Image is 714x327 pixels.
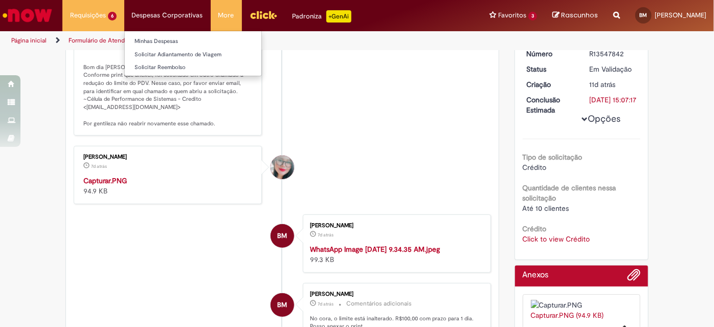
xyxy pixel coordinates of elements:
[589,49,637,59] div: R13547842
[523,271,549,280] h2: Anexos
[318,301,333,307] time: 23/09/2025 09:34:17
[132,10,203,20] span: Despesas Corporativas
[83,176,254,196] div: 94.9 KB
[69,36,144,45] a: Formulário de Atendimento
[589,80,615,89] span: 11d atrás
[318,232,333,238] span: 7d atrás
[523,152,583,162] b: Tipo de solicitação
[326,10,351,23] p: +GenAi
[1,5,54,26] img: ServiceNow
[346,299,412,308] small: Comentários adicionais
[519,95,582,115] dt: Conclusão Estimada
[271,293,294,317] div: Bruno Goldgrob Mazzei
[523,163,547,172] span: Crédito
[318,232,333,238] time: 23/09/2025 09:35:16
[125,62,261,73] a: Solicitar Reembolso
[218,10,234,20] span: More
[310,291,480,297] div: [PERSON_NAME]
[310,245,440,254] a: WhatsApp Image [DATE] 9.34.35 AM.jpeg
[519,64,582,74] dt: Status
[498,10,526,20] span: Favoritos
[519,79,582,90] dt: Criação
[523,183,616,203] b: Quantidade de clientes nessa solicitação
[519,49,582,59] dt: Número
[125,36,261,47] a: Minhas Despesas
[310,244,480,265] div: 99.3 KB
[271,156,294,179] div: Franciele Fernanda Melo dos Santos
[8,31,468,50] ul: Trilhas de página
[11,36,47,45] a: Página inicial
[655,11,706,19] span: [PERSON_NAME]
[531,311,604,320] a: Capturar.PNG (94.9 KB)
[310,223,480,229] div: [PERSON_NAME]
[589,64,637,74] div: Em Validação
[523,224,547,233] b: Crédito
[277,293,287,317] span: BM
[528,12,537,20] span: 3
[83,154,254,160] div: [PERSON_NAME]
[70,10,106,20] span: Requisições
[589,79,637,90] div: 18/09/2025 15:32:56
[640,12,648,18] span: BM
[125,49,261,60] a: Solicitar Adiantamento de Viagem
[108,12,117,20] span: 6
[523,234,590,244] a: Click to view Crédito
[83,48,254,127] p: Bom dia [PERSON_NAME], tudo bem? Conforme print que anexei, foi solicitado em outro chamado a red...
[589,95,637,105] div: [DATE] 15:07:17
[91,163,107,169] span: 7d atrás
[91,163,107,169] time: 23/09/2025 11:09:42
[293,10,351,23] div: Padroniza
[277,224,287,248] span: BM
[318,301,333,307] span: 7d atrás
[561,10,598,20] span: Rascunhos
[83,176,127,185] a: Capturar.PNG
[552,11,598,20] a: Rascunhos
[627,268,640,287] button: Adicionar anexos
[523,204,569,213] span: Até 10 clientes
[124,31,262,76] ul: Despesas Corporativas
[531,300,633,310] img: Capturar.PNG
[271,224,294,248] div: Bruno Goldgrob Mazzei
[589,80,615,89] time: 18/09/2025 15:32:56
[250,7,277,23] img: click_logo_yellow_360x200.png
